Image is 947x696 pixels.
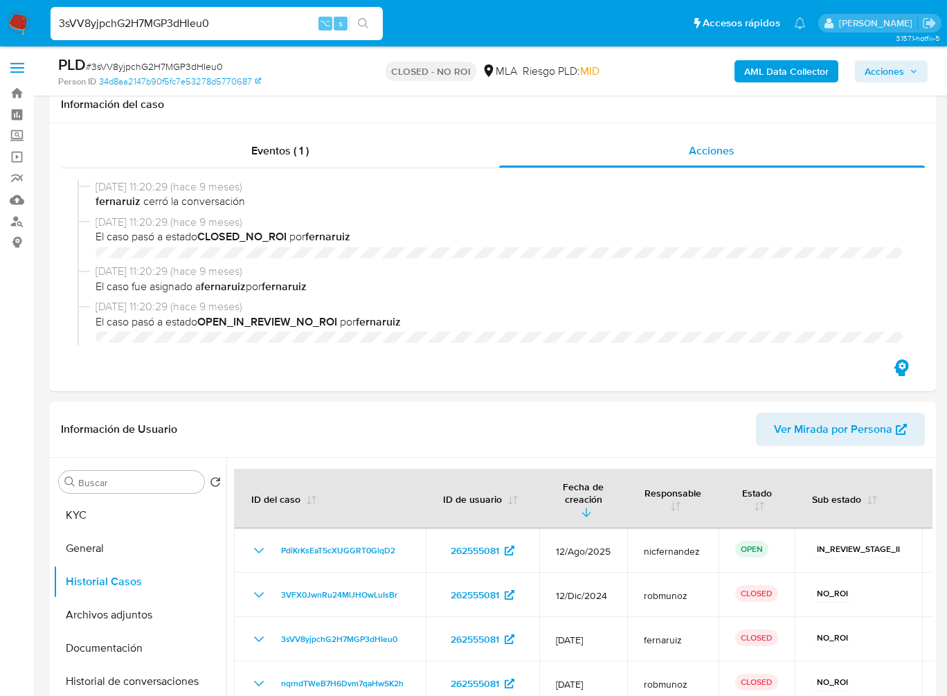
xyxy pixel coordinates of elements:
[53,632,226,665] button: Documentación
[580,63,599,79] span: MID
[53,598,226,632] button: Archivos adjuntos
[386,62,476,81] p: CLOSED - NO ROI
[96,229,903,244] span: El caso pasó a estado por
[201,278,246,294] b: fernaruiz
[210,476,221,492] button: Volver al orden por defecto
[197,314,337,330] b: OPEN_IN_REVIEW_NO_ROI
[262,278,307,294] b: fernaruiz
[197,229,287,244] b: CLOSED_NO_ROI
[96,193,143,209] b: fernaruiz
[734,60,838,82] button: AML Data Collector
[53,565,226,598] button: Historial Casos
[96,279,903,294] span: El caso fue asignado a por
[58,53,86,75] b: PLD
[96,314,903,330] span: El caso pasó a estado por
[339,17,343,30] span: s
[305,229,350,244] b: fernaruiz
[251,143,309,159] span: Eventos ( 1 )
[96,215,903,230] span: [DATE] 11:20:29 (hace 9 meses)
[482,64,517,79] div: MLA
[61,422,177,436] h1: Información de Usuario
[744,60,829,82] b: AML Data Collector
[53,499,226,532] button: KYC
[349,14,377,33] button: search-icon
[58,75,96,88] b: Person ID
[774,413,892,446] span: Ver Mirada por Persona
[855,60,928,82] button: Acciones
[86,60,223,73] span: # 3sVV8yjpchG2H7MGP3dHIeu0
[756,413,925,446] button: Ver Mirada por Persona
[53,532,226,565] button: General
[865,60,904,82] span: Acciones
[356,314,401,330] b: fernaruiz
[689,143,734,159] span: Acciones
[96,194,903,209] span: cerró la conversación
[96,179,903,195] span: [DATE] 11:20:29 (hace 9 meses)
[96,299,903,314] span: [DATE] 11:20:29 (hace 9 meses)
[794,17,806,29] a: Notificaciones
[523,64,599,79] span: Riesgo PLD:
[64,476,75,488] button: Buscar
[703,16,780,30] span: Accesos rápidos
[51,15,383,33] input: Buscar usuario o caso...
[99,75,261,88] a: 34d8aa2147b90f5fc7e53278d5770687
[61,98,925,111] h1: Información del caso
[922,16,937,30] a: Salir
[78,476,199,489] input: Buscar
[839,17,917,30] p: jessica.fukman@mercadolibre.com
[96,264,903,279] span: [DATE] 11:20:29 (hace 9 meses)
[320,17,330,30] span: ⌥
